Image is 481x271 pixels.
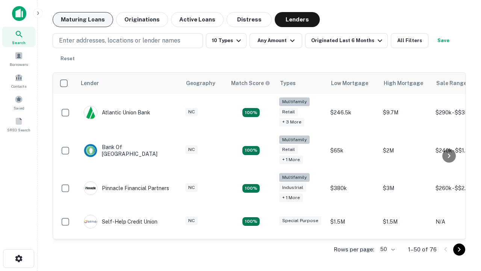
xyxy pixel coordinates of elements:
td: $380k [327,169,379,207]
a: SREO Search [2,114,35,134]
div: Atlantic Union Bank [84,106,150,119]
div: Capitalize uses an advanced AI algorithm to match your search with the best lender. The match sco... [231,79,270,87]
span: Borrowers [10,61,28,67]
div: Sale Range [436,79,467,88]
th: High Mortgage [379,73,432,94]
button: Originated Last 6 Months [305,33,388,48]
th: Types [275,73,327,94]
th: Low Mortgage [327,73,379,94]
td: $2M [379,132,432,170]
td: $3M [379,169,432,207]
p: Rows per page: [334,245,374,254]
div: Originated Last 6 Months [311,36,384,45]
span: Search [12,40,26,46]
div: Multifamily [279,135,310,144]
div: Matching Properties: 11, hasApolloMatch: undefined [242,217,260,226]
button: Maturing Loans [53,12,113,27]
img: capitalize-icon.png [12,6,26,21]
div: NC [185,145,198,154]
span: Saved [14,105,24,111]
img: picture [84,215,97,228]
p: 1–50 of 76 [408,245,437,254]
div: Low Mortgage [331,79,368,88]
td: $246.5k [327,94,379,132]
div: NC [185,183,198,192]
div: Geography [186,79,215,88]
div: Special Purpose [279,216,321,225]
div: + 1 more [279,193,303,202]
div: Multifamily [279,97,310,106]
button: Enter addresses, locations or lender names [53,33,203,48]
div: Self-help Credit Union [84,215,157,228]
button: Lenders [275,12,320,27]
div: NC [185,216,198,225]
th: Lender [76,73,182,94]
span: SREO Search [7,127,30,133]
button: Distress [227,12,272,27]
a: Contacts [2,70,35,91]
button: Any Amount [250,33,302,48]
div: Multifamily [279,173,310,182]
div: Matching Properties: 14, hasApolloMatch: undefined [242,184,260,193]
div: Retail [279,108,298,116]
button: Go to next page [453,244,465,256]
button: 10 Types [206,33,247,48]
td: $1.5M [327,207,379,236]
iframe: Chat Widget [443,187,481,223]
button: Save your search to get updates of matches that match your search criteria. [431,33,455,48]
div: + 1 more [279,155,303,164]
div: Bank Of [GEOGRAPHIC_DATA] [84,144,174,157]
div: + 3 more [279,118,304,126]
div: Matching Properties: 17, hasApolloMatch: undefined [242,146,260,155]
span: Contacts [11,83,26,89]
div: Retail [279,145,298,154]
img: picture [84,106,97,119]
div: Pinnacle Financial Partners [84,181,169,195]
button: Originations [116,12,168,27]
td: $65k [327,132,379,170]
td: $1.5M [379,207,432,236]
img: picture [84,144,97,157]
button: Reset [56,51,80,66]
div: High Mortgage [384,79,423,88]
div: Types [280,79,296,88]
div: Matching Properties: 10, hasApolloMatch: undefined [242,108,260,117]
th: Geography [182,73,227,94]
th: Capitalize uses an advanced AI algorithm to match your search with the best lender. The match sco... [227,73,275,94]
div: Lender [81,79,99,88]
a: Borrowers [2,49,35,69]
p: Enter addresses, locations or lender names [59,36,180,45]
td: $9.7M [379,94,432,132]
div: NC [185,108,198,116]
div: 50 [377,244,396,255]
img: picture [84,182,97,195]
a: Search [2,27,35,47]
div: Industrial [279,183,306,192]
button: Active Loans [171,12,224,27]
a: Saved [2,92,35,113]
button: All Filters [391,33,428,48]
h6: Match Score [231,79,269,87]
